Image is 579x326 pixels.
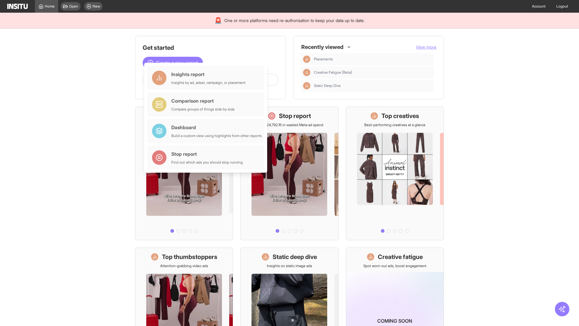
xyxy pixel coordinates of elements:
div: Build a custom view using highlights from other reports [171,133,262,138]
div: Insights [303,82,310,89]
span: One or more platforms need re-authorisation to keep your data up to date. [224,18,365,24]
h1: Get started [143,43,278,52]
span: Creative Fatigue [Beta] [314,70,352,75]
button: Create a new report [143,57,203,69]
span: Home [45,4,55,9]
h1: Top creatives [381,112,419,120]
h1: Static deep dive [273,253,317,261]
p: Attention-grabbing video ads [160,264,208,268]
span: Create a new report [156,59,198,66]
p: Save £24,792.15 in wasted Meta ad spend [256,123,323,127]
a: Stop reportSave £24,792.15 in wasted Meta ad spend [240,107,338,240]
div: Insights by ad, adset, campaign, or placement [171,80,245,85]
h1: Stop report [279,112,311,120]
button: View more [416,44,436,50]
div: Stop report [171,150,243,158]
p: Insights on static image ads [267,264,312,268]
div: Comparison report [171,97,235,104]
span: Static Deep Dive [314,83,432,88]
span: Placements [314,57,432,62]
div: Compare groups of things side by side [171,107,235,112]
img: Logo [7,4,28,9]
div: 🚨 [214,16,222,25]
span: Placements [314,57,333,62]
a: What's live nowSee all active ads instantly [135,107,233,240]
h1: Top thumbstoppers [162,253,217,261]
p: Best-performing creatives at a glance [364,123,426,127]
span: Creative Fatigue [Beta] [314,70,432,75]
a: Top creativesBest-performing creatives at a glance [346,107,444,240]
span: Open [69,4,78,9]
div: Insights [303,56,310,63]
span: View more [416,44,436,50]
div: Insights [303,69,310,76]
div: Dashboard [171,124,262,131]
span: Static Deep Dive [314,83,341,88]
div: Insights report [171,71,245,78]
span: New [93,4,100,9]
div: Find out which ads you should stop running [171,160,243,165]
